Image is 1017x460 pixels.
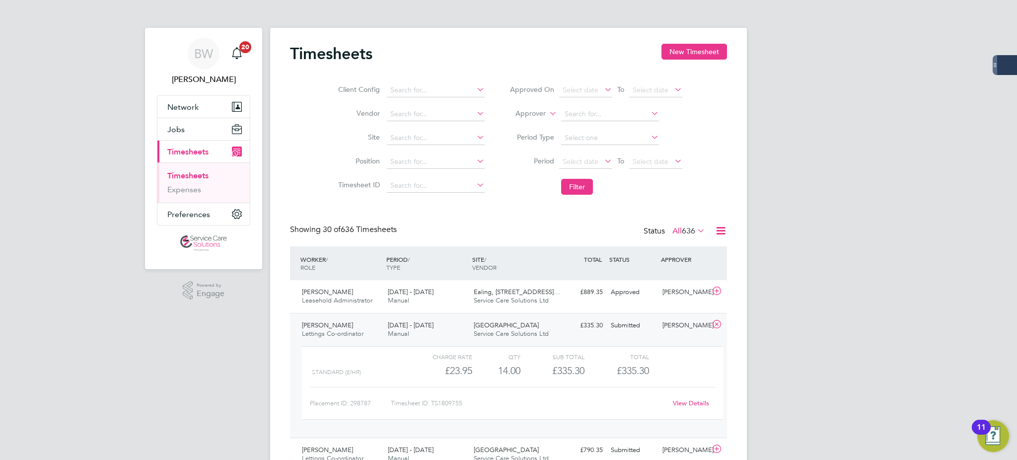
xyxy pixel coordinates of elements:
div: Total [584,351,649,363]
div: £790.35 [555,442,607,459]
span: / [484,255,486,263]
a: Expenses [167,185,201,194]
div: PERIOD [384,250,470,276]
span: Timesheets [167,147,209,156]
span: / [326,255,328,263]
a: 20 [227,38,247,70]
input: Search for... [387,107,485,121]
span: Standard (£/HR) [312,369,361,376]
a: Powered byEngage [183,281,225,300]
div: Timesheet ID: TS1809755 [391,395,666,411]
span: 30 of [323,225,341,234]
div: Submitted [607,442,658,459]
div: Charge rate [408,351,472,363]
div: £335.30 [520,363,584,379]
span: [DATE] - [DATE] [388,321,434,329]
span: [PERSON_NAME] [302,446,353,454]
div: STATUS [607,250,658,268]
span: [PERSON_NAME] [302,321,353,329]
span: Engage [197,290,224,298]
div: SITE [470,250,556,276]
input: Search for... [561,107,659,121]
button: Timesheets [157,141,250,162]
span: 636 Timesheets [323,225,397,234]
button: Filter [561,179,593,195]
span: Manual [388,296,409,305]
div: 14.00 [472,363,520,379]
span: Service Care Solutions Ltd [474,329,549,338]
button: New Timesheet [661,44,727,60]
span: Select date [563,157,598,166]
span: Bethany Wiles [157,74,250,85]
span: Select date [563,85,598,94]
nav: Main navigation [145,28,262,269]
span: Jobs [167,125,185,134]
label: Period [509,156,554,165]
span: Network [167,102,199,112]
div: Submitted [607,317,658,334]
span: TOTAL [584,255,602,263]
input: Select one [561,131,659,145]
span: £335.30 [617,365,649,377]
span: Leasehold Administrator [302,296,372,305]
button: Preferences [157,203,250,225]
span: Powered by [197,281,224,290]
input: Search for... [387,131,485,145]
div: £889.35 [555,284,607,301]
input: Search for... [387,83,485,97]
label: Client Config [335,85,380,94]
label: Vendor [335,109,380,118]
span: [PERSON_NAME] [302,288,353,296]
div: Placement ID: 298787 [310,395,391,411]
div: [PERSON_NAME] [658,284,710,301]
span: To [614,154,627,167]
img: servicecare-logo-retina.png [180,235,227,251]
div: Showing [290,225,399,235]
span: BW [194,47,213,60]
button: Open Resource Center, 11 new notifications [977,420,1009,452]
div: WORKER [298,250,384,276]
span: [GEOGRAPHIC_DATA] [474,321,539,329]
label: Approver [501,109,546,119]
span: To [614,83,627,96]
span: Preferences [167,210,210,219]
div: £23.95 [408,363,472,379]
span: Manual [388,329,409,338]
label: Site [335,133,380,142]
button: Network [157,96,250,118]
input: Search for... [387,155,485,169]
div: [PERSON_NAME] [658,442,710,459]
div: [PERSON_NAME] [658,317,710,334]
span: Select date [633,157,668,166]
div: 11 [977,427,986,440]
button: Jobs [157,118,250,140]
a: View Details [673,399,709,407]
input: Search for... [387,179,485,193]
div: Status [644,225,707,238]
span: TYPE [386,263,400,271]
label: All [672,226,705,236]
span: [DATE] - [DATE] [388,288,434,296]
span: Lettings Co-ordinator [302,329,363,338]
label: Timesheet ID [335,180,380,189]
div: £335.30 [555,317,607,334]
a: Go to home page [157,235,250,251]
span: 20 [239,41,251,53]
span: [DATE] - [DATE] [388,446,434,454]
span: [GEOGRAPHIC_DATA] [474,446,539,454]
span: 636 [682,226,695,236]
div: Approved [607,284,658,301]
label: Period Type [509,133,554,142]
label: Approved On [509,85,554,94]
div: Timesheets [157,162,250,203]
h2: Timesheets [290,44,372,64]
a: Timesheets [167,171,209,180]
span: Select date [633,85,668,94]
span: Service Care Solutions Ltd [474,296,549,305]
span: / [408,255,410,263]
span: Ealing, [STREET_ADDRESS]… [474,288,560,296]
span: ROLE [300,263,315,271]
div: APPROVER [658,250,710,268]
span: VENDOR [472,263,497,271]
div: Sub Total [520,351,584,363]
